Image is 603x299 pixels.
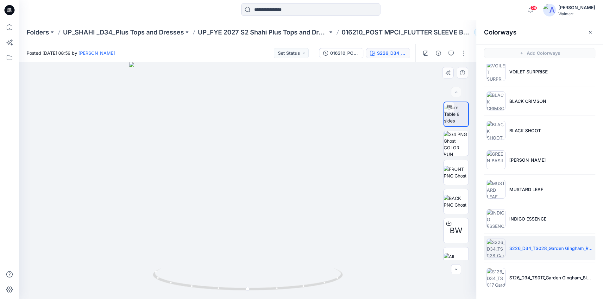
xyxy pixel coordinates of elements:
[487,268,506,287] img: S126_D34_TS017_Garden Gingham_Black Soot_2.16 in (1)
[198,28,328,37] a: UP_FYE 2027 S2 Shahi Plus Tops and Dress
[342,28,471,37] p: 016210_POST MPCI_FLUTTER SLEEVE BLOUSE
[444,131,468,156] img: 3/4 PNG Ghost COLOR RUN
[509,274,593,281] p: S126_D34_TS017_Garden Gingham_Black Soot_2.16 in (1)
[27,50,115,56] span: Posted [DATE] 08:59 by
[487,121,506,140] img: BLACK SHOOT
[433,48,443,58] button: Details
[487,62,506,81] img: VOILET SURPRISE
[487,209,506,228] img: INDIGO ESSENCE
[509,215,546,222] p: INDIGO ESSENCE
[330,50,359,57] div: 016210_POST MPCI_FLUTTER SLEEVE BLOUSE
[444,166,468,179] img: FRONT PNG Ghost
[63,28,184,37] a: UP_SHAHI _D34_Plus Tops and Dresses
[377,50,406,57] div: S226_D34_TS028_Garden Gingham_Red Rooster_2.16 in
[530,5,537,10] span: 24
[509,245,593,252] p: S226_D34_TS028_Garden Gingham_Red Rooster_2.16 in
[509,98,546,104] p: BLACK CRIMSON
[366,48,410,58] button: S226_D34_TS028_Garden Gingham_Red Rooster_2.16 in
[444,253,468,266] img: All colorways
[509,157,546,163] p: [PERSON_NAME]
[509,186,543,193] p: MUSTARD LEAF
[558,11,595,16] div: Walmart
[487,180,506,199] img: MUSTARD LEAF
[450,225,462,236] span: BW
[27,28,49,37] a: Folders
[487,239,506,258] img: S226_D34_TS028_Garden Gingham_Red Rooster_2.16 in
[487,91,506,110] img: BLACK CRIMSON
[543,4,556,16] img: avatar
[487,150,506,169] img: GREEN BASIL
[509,127,541,134] p: BLACK SHOOT
[474,28,495,37] button: 53
[319,48,363,58] button: 016210_POST MPCI_FLUTTER SLEEVE BLOUSE
[558,4,595,11] div: [PERSON_NAME]
[509,68,548,75] p: VOILET SURPRISE
[484,28,517,36] h2: Colorways
[444,104,468,124] img: Turn Table 8 sides
[444,195,468,208] img: BACK PNG Ghost
[79,50,115,56] a: [PERSON_NAME]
